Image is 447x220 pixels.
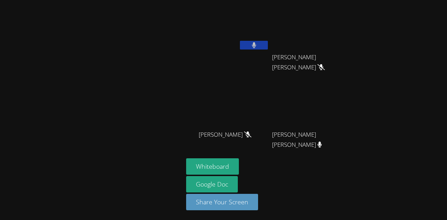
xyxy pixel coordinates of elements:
span: [PERSON_NAME] [199,130,251,140]
a: Google Doc [186,176,238,192]
button: Share Your Screen [186,194,258,210]
span: [PERSON_NAME] [PERSON_NAME] [272,130,350,150]
span: [PERSON_NAME] [PERSON_NAME] [272,52,350,73]
button: Whiteboard [186,158,239,175]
